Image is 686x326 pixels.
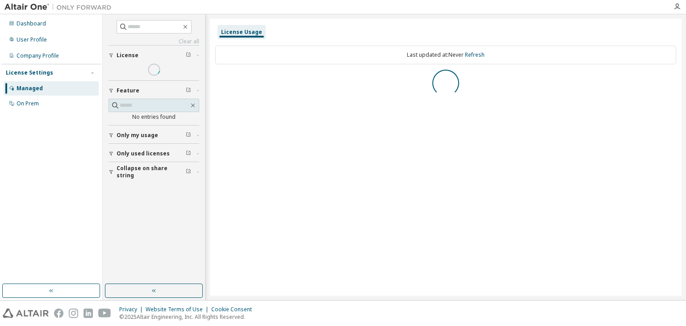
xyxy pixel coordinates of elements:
[17,52,59,59] div: Company Profile
[17,20,46,27] div: Dashboard
[186,168,191,176] span: Clear filter
[221,29,262,36] div: License Usage
[54,309,63,318] img: facebook.svg
[109,125,199,145] button: Only my usage
[117,165,186,179] span: Collapse on share string
[186,87,191,94] span: Clear filter
[117,150,170,157] span: Only used licenses
[117,132,158,139] span: Only my usage
[109,144,199,163] button: Only used licenses
[465,51,485,59] a: Refresh
[17,36,47,43] div: User Profile
[109,38,199,45] a: Clear all
[186,132,191,139] span: Clear filter
[17,100,39,107] div: On Prem
[4,3,116,12] img: Altair One
[186,150,191,157] span: Clear filter
[84,309,93,318] img: linkedin.svg
[117,87,139,94] span: Feature
[186,52,191,59] span: Clear filter
[3,309,49,318] img: altair_logo.svg
[211,306,257,313] div: Cookie Consent
[119,306,146,313] div: Privacy
[119,313,257,321] p: © 2025 Altair Engineering, Inc. All Rights Reserved.
[146,306,211,313] div: Website Terms of Use
[215,46,676,64] div: Last updated at: Never
[109,81,199,100] button: Feature
[6,69,53,76] div: License Settings
[98,309,111,318] img: youtube.svg
[109,162,199,182] button: Collapse on share string
[109,113,199,121] div: No entries found
[69,309,78,318] img: instagram.svg
[117,52,138,59] span: License
[109,46,199,65] button: License
[17,85,43,92] div: Managed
